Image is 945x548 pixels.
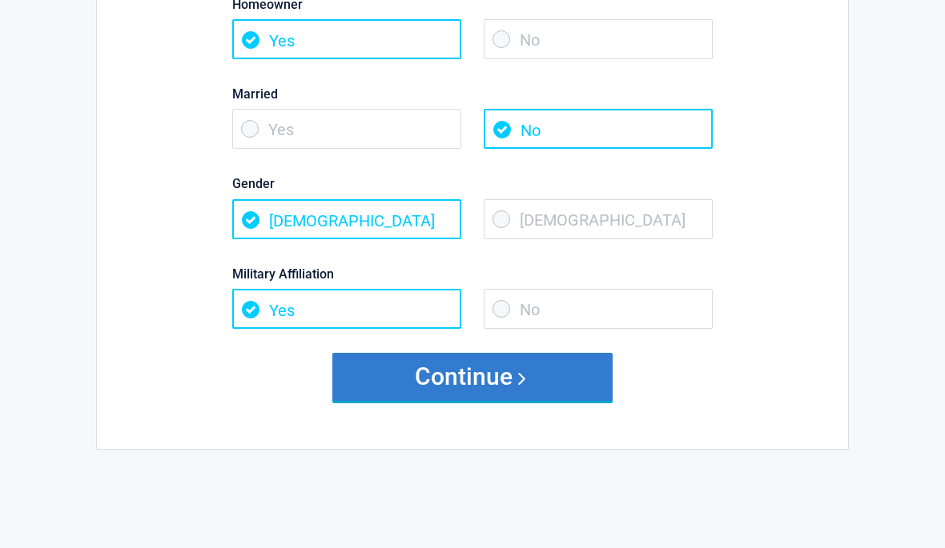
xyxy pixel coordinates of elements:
span: Yes [232,109,461,149]
span: [DEMOGRAPHIC_DATA] [484,199,713,239]
label: Gender [232,173,713,194]
span: [DEMOGRAPHIC_DATA] [232,199,461,239]
span: No [484,109,713,149]
label: Married [232,83,713,105]
button: Continue [332,353,613,401]
span: Yes [232,289,461,329]
span: Yes [232,19,461,59]
span: No [484,19,713,59]
label: Military Affiliation [232,263,713,285]
span: No [484,289,713,329]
